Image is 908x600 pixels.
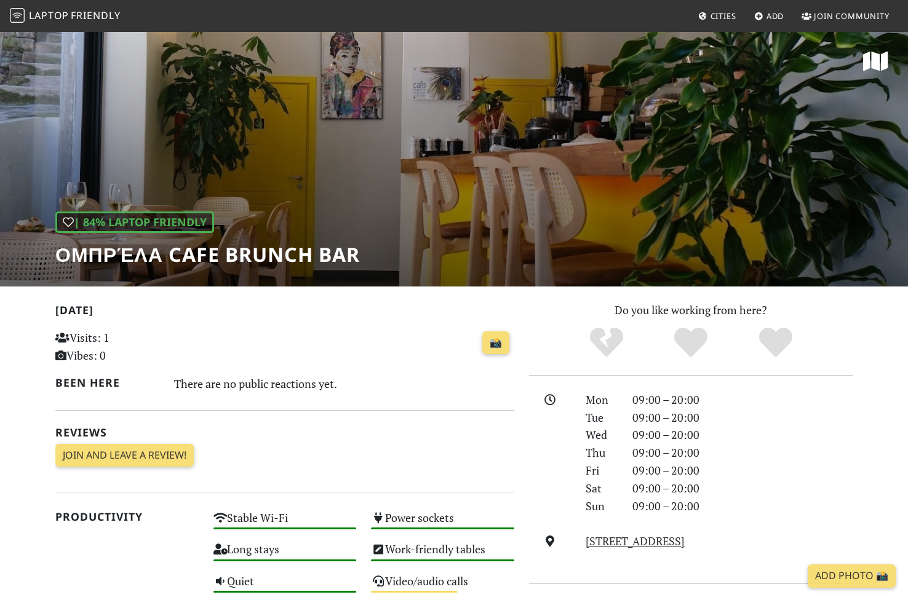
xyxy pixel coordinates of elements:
div: Tue [578,409,625,427]
span: Friendly [71,9,120,22]
div: Sun [578,497,625,515]
div: Power sockets [364,508,522,539]
div: Mon [578,391,625,409]
span: Join Community [814,10,890,22]
h2: Reviews [55,426,514,439]
div: Yes [648,326,733,360]
p: Visits: 1 Vibes: 0 [55,329,199,365]
div: 09:00 – 20:00 [625,409,860,427]
div: Thu [578,444,625,462]
div: Fri [578,462,625,480]
h2: Been here [55,376,159,389]
a: Join and leave a review! [55,444,194,467]
div: | 84% Laptop Friendly [55,211,214,233]
div: 09:00 – 20:00 [625,462,860,480]
div: Wed [578,426,625,444]
span: Laptop [29,9,69,22]
a: LaptopFriendly LaptopFriendly [10,6,121,27]
div: 09:00 – 20:00 [625,480,860,497]
div: Long stays [206,539,364,570]
a: 📸 [482,331,509,355]
div: 09:00 – 20:00 [625,426,860,444]
div: Sat [578,480,625,497]
a: Add [749,5,789,27]
p: Do you like working from here? [529,301,853,319]
a: Join Community [797,5,894,27]
span: Add [767,10,784,22]
a: Cities [693,5,741,27]
div: 09:00 – 20:00 [625,497,860,515]
h2: [DATE] [55,304,514,322]
div: 09:00 – 20:00 [625,444,860,462]
img: LaptopFriendly [10,8,25,23]
div: Work-friendly tables [364,539,522,570]
h2: Productivity [55,510,199,523]
div: No [564,326,649,360]
a: [STREET_ADDRESS] [586,534,685,548]
h1: Ομπρέλα Cafe Brunch Bar [55,243,360,266]
span: Cities [711,10,736,22]
div: Definitely! [733,326,818,360]
div: 09:00 – 20:00 [625,391,860,409]
div: Stable Wi-Fi [206,508,364,539]
div: There are no public reactions yet. [174,374,515,393]
a: Add Photo 📸 [808,564,896,588]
